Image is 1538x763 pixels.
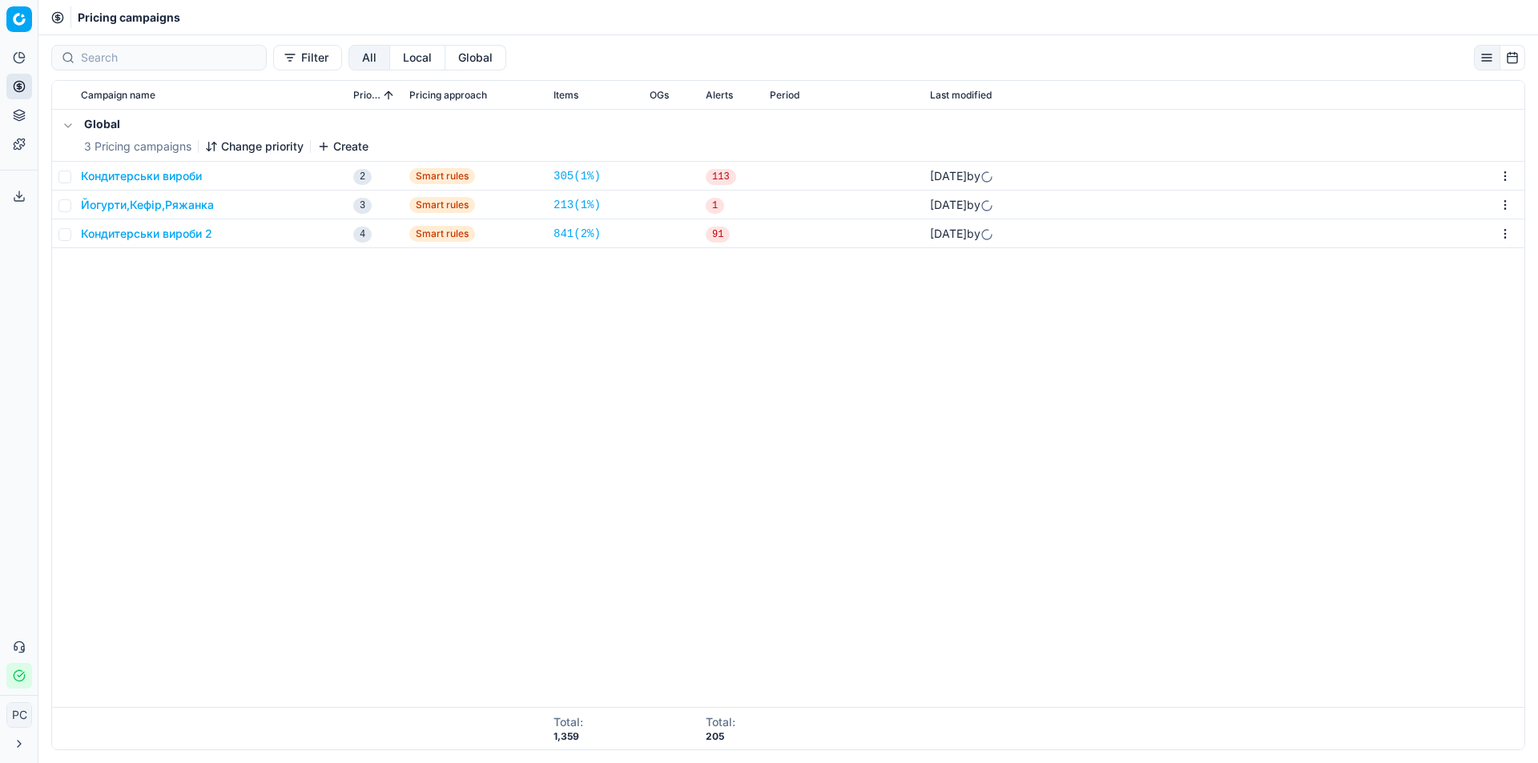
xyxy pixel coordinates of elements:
[353,89,380,102] span: Priority
[273,45,342,70] button: Filter
[706,227,730,243] span: 91
[380,87,397,103] button: Sorted by Priority ascending
[409,168,475,184] span: Smart rules
[706,89,733,102] span: Alerts
[930,169,967,183] span: [DATE]
[650,89,669,102] span: OGs
[409,226,475,242] span: Smart rules
[930,227,967,240] span: [DATE]
[348,45,390,70] button: all
[554,168,601,184] a: 305(1%)
[353,169,372,185] span: 2
[554,730,583,743] div: 1,359
[930,89,992,102] span: Last modified
[390,45,445,70] button: local
[81,197,214,213] button: Йогурти,Кефір,Ряжанка
[930,168,993,184] div: by
[554,197,601,213] a: 213(1%)
[6,702,32,728] button: РС
[78,10,180,26] span: Pricing campaigns
[81,168,202,184] button: Кондитерськи вироби
[84,116,368,132] h5: Global
[554,714,583,730] div: Total :
[706,198,724,214] span: 1
[353,198,372,214] span: 3
[930,198,967,211] span: [DATE]
[770,89,799,102] span: Period
[409,89,487,102] span: Pricing approach
[706,169,736,185] span: 113
[706,730,735,743] div: 205
[554,226,601,242] a: 841(2%)
[317,139,368,155] button: Create
[409,197,475,213] span: Smart rules
[81,226,212,242] button: Кондитерськи вироби 2
[930,226,993,242] div: by
[205,139,304,155] button: Change priority
[445,45,506,70] button: global
[78,10,180,26] nav: breadcrumb
[930,197,993,213] div: by
[554,89,578,102] span: Items
[81,50,256,66] input: Search
[353,227,372,243] span: 4
[81,89,155,102] span: Campaign name
[706,714,735,730] div: Total :
[84,139,191,155] span: 3 Pricing campaigns
[7,703,31,727] span: РС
